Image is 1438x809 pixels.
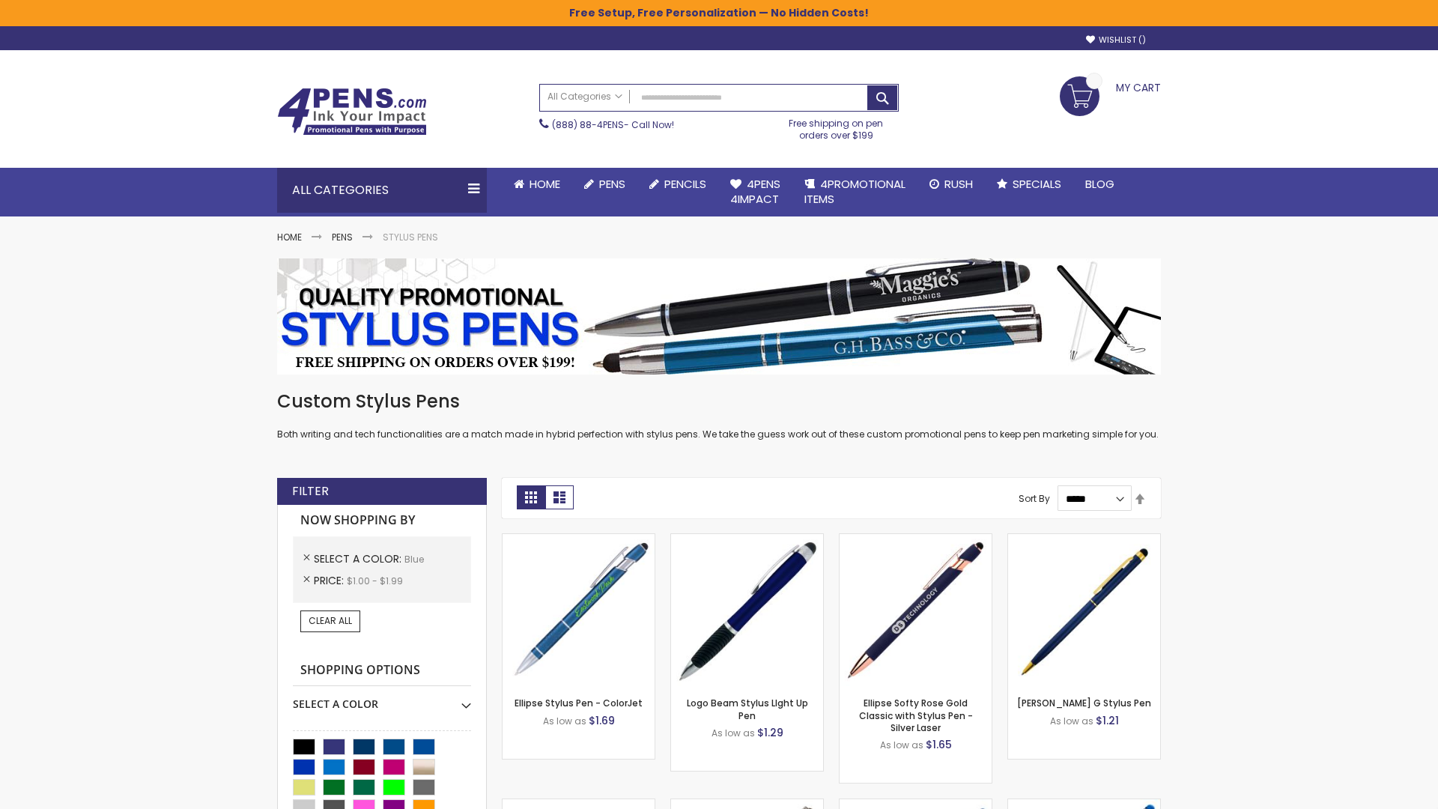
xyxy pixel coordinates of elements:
[314,573,347,588] span: Price
[293,655,471,687] strong: Shopping Options
[503,534,655,686] img: Ellipse Stylus Pen - ColorJet-Blue
[314,551,404,566] span: Select A Color
[347,575,403,587] span: $1.00 - $1.99
[1019,492,1050,505] label: Sort By
[880,739,923,751] span: As low as
[1008,533,1160,546] a: Meryl G Stylus Pen-Blue
[712,727,755,739] span: As low as
[530,176,560,192] span: Home
[840,534,992,686] img: Ellipse Softy Rose Gold Classic with Stylus Pen - Silver Laser-Blue
[664,176,706,192] span: Pencils
[859,697,973,733] a: Ellipse Softy Rose Gold Classic with Stylus Pen - Silver Laser
[515,697,643,709] a: Ellipse Stylus Pen - ColorJet
[540,85,630,109] a: All Categories
[572,168,637,201] a: Pens
[1013,176,1061,192] span: Specials
[804,176,905,207] span: 4PROMOTIONAL ITEMS
[552,118,624,131] a: (888) 88-4PENS
[300,610,360,631] a: Clear All
[517,485,545,509] strong: Grid
[1008,534,1160,686] img: Meryl G Stylus Pen-Blue
[718,168,792,216] a: 4Pens4impact
[277,88,427,136] img: 4Pens Custom Pens and Promotional Products
[792,168,917,216] a: 4PROMOTIONALITEMS
[277,390,1161,413] h1: Custom Stylus Pens
[292,483,329,500] strong: Filter
[552,118,674,131] span: - Call Now!
[926,737,952,752] span: $1.65
[293,686,471,712] div: Select A Color
[332,231,353,243] a: Pens
[383,231,438,243] strong: Stylus Pens
[985,168,1073,201] a: Specials
[309,614,352,627] span: Clear All
[944,176,973,192] span: Rush
[599,176,625,192] span: Pens
[1085,176,1114,192] span: Blog
[917,168,985,201] a: Rush
[774,112,899,142] div: Free shipping on pen orders over $199
[1086,34,1146,46] a: Wishlist
[671,533,823,546] a: Logo Beam Stylus LIght Up Pen-Blue
[277,390,1161,441] div: Both writing and tech functionalities are a match made in hybrid perfection with stylus pens. We ...
[671,534,823,686] img: Logo Beam Stylus LIght Up Pen-Blue
[589,713,615,728] span: $1.69
[404,553,424,566] span: Blue
[543,715,586,727] span: As low as
[547,91,622,103] span: All Categories
[277,168,487,213] div: All Categories
[1017,697,1151,709] a: [PERSON_NAME] G Stylus Pen
[1073,168,1126,201] a: Blog
[1096,713,1119,728] span: $1.21
[502,168,572,201] a: Home
[277,258,1161,375] img: Stylus Pens
[293,505,471,536] strong: Now Shopping by
[757,725,783,740] span: $1.29
[1050,715,1093,727] span: As low as
[637,168,718,201] a: Pencils
[503,533,655,546] a: Ellipse Stylus Pen - ColorJet-Blue
[730,176,780,207] span: 4Pens 4impact
[277,231,302,243] a: Home
[687,697,808,721] a: Logo Beam Stylus LIght Up Pen
[840,533,992,546] a: Ellipse Softy Rose Gold Classic with Stylus Pen - Silver Laser-Blue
